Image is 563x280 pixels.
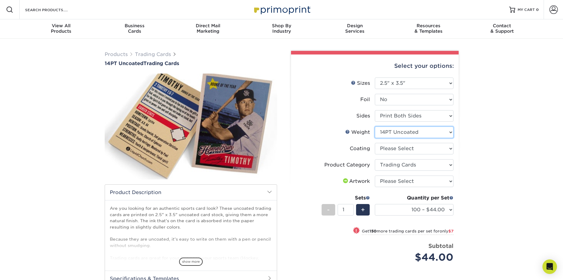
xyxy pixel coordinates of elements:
input: SEARCH PRODUCTS..... [25,6,83,13]
a: DesignServices [318,19,392,39]
span: ! [355,228,357,234]
h1: Trading Cards [105,61,277,66]
a: View AllProducts [25,19,98,39]
div: Select your options: [296,54,454,77]
div: Sizes [351,80,370,87]
a: Products [105,51,128,57]
div: Services [318,23,392,34]
div: Open Intercom Messenger [542,259,557,274]
strong: Subtotal [428,242,453,249]
span: 0 [536,8,539,12]
a: 14PT UncoatedTrading Cards [105,61,277,66]
span: Resources [392,23,465,28]
div: Product Category [324,161,370,169]
span: $7 [448,229,453,233]
div: Sides [356,112,370,120]
a: BusinessCards [98,19,171,39]
strong: 150 [369,229,377,233]
span: Contact [465,23,539,28]
div: Industry [245,23,318,34]
div: Weight [345,129,370,136]
div: Marketing [171,23,245,34]
a: Direct MailMarketing [171,19,245,39]
div: Quantity per Set [375,194,453,202]
span: Direct Mail [171,23,245,28]
span: MY CART [518,7,535,12]
h2: Product Description [105,185,277,200]
div: $44.00 [379,250,453,265]
span: + [361,205,365,214]
div: Cards [98,23,171,34]
div: Artwork [342,178,370,185]
span: View All [25,23,98,28]
div: Products [25,23,98,34]
div: Foil [360,96,370,103]
small: Get more trading cards per set for [362,229,453,235]
div: Coating [350,145,370,152]
a: Resources& Templates [392,19,465,39]
div: & Templates [392,23,465,34]
span: Design [318,23,392,28]
span: - [327,205,330,214]
img: 14PT Uncoated 01 [105,67,277,186]
span: Business [98,23,171,28]
div: Sets [322,194,370,202]
span: show more [179,258,203,266]
p: Are you looking for an authentic sports card look? These uncoated trading cards are printed on 2.... [110,205,272,273]
span: Shop By [245,23,318,28]
a: Shop ByIndustry [245,19,318,39]
img: Primoprint [251,3,312,16]
a: Contact& Support [465,19,539,39]
a: Trading Cards [135,51,171,57]
span: 14PT Uncoated [105,61,143,66]
div: & Support [465,23,539,34]
span: only [440,229,453,233]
